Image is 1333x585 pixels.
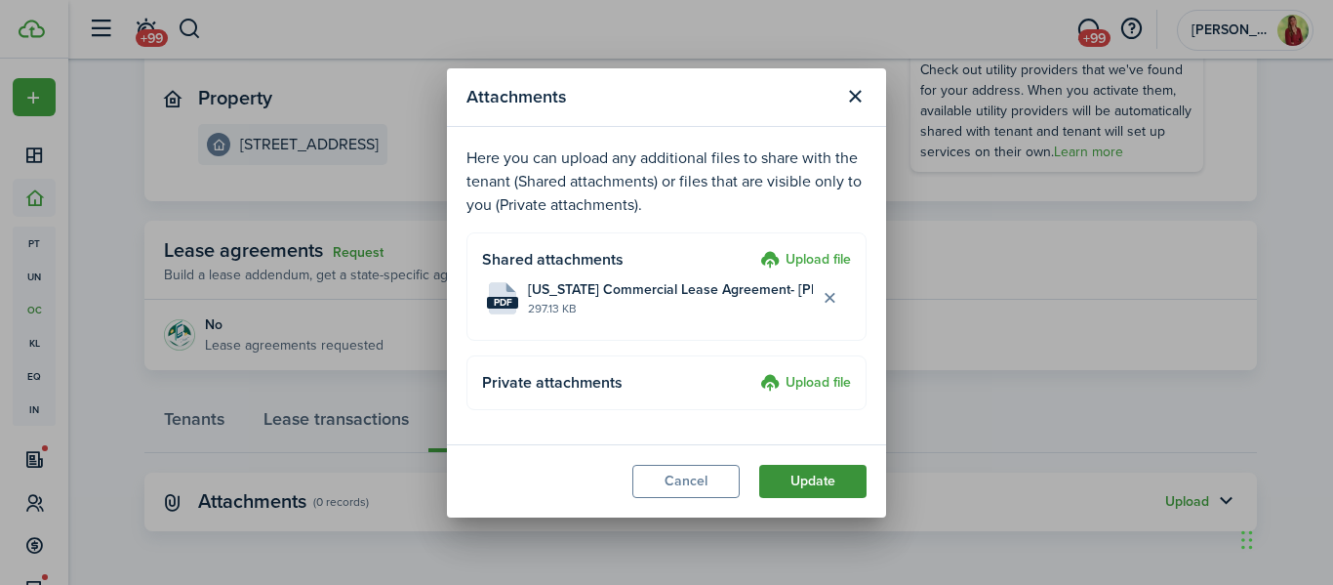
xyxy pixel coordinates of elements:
[1241,511,1253,569] div: Drag
[1235,491,1333,585] iframe: Chat Widget
[528,279,813,300] span: [US_STATE] Commercial Lease Agreement- [PERSON_NAME] (signed).pdf
[528,300,813,317] file-size: 297.13 KB
[487,297,518,309] file-extension: pdf
[759,465,867,498] button: Update
[487,282,518,314] file-icon: File
[632,465,740,498] button: Cancel
[466,146,867,217] p: Here you can upload any additional files to share with the tenant (Shared attachments) or files t...
[482,248,753,272] h4: Shared attachments
[466,78,833,116] modal-title: Attachments
[813,281,846,314] button: Delete file
[838,80,871,113] button: Close modal
[482,371,753,395] h4: Private attachments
